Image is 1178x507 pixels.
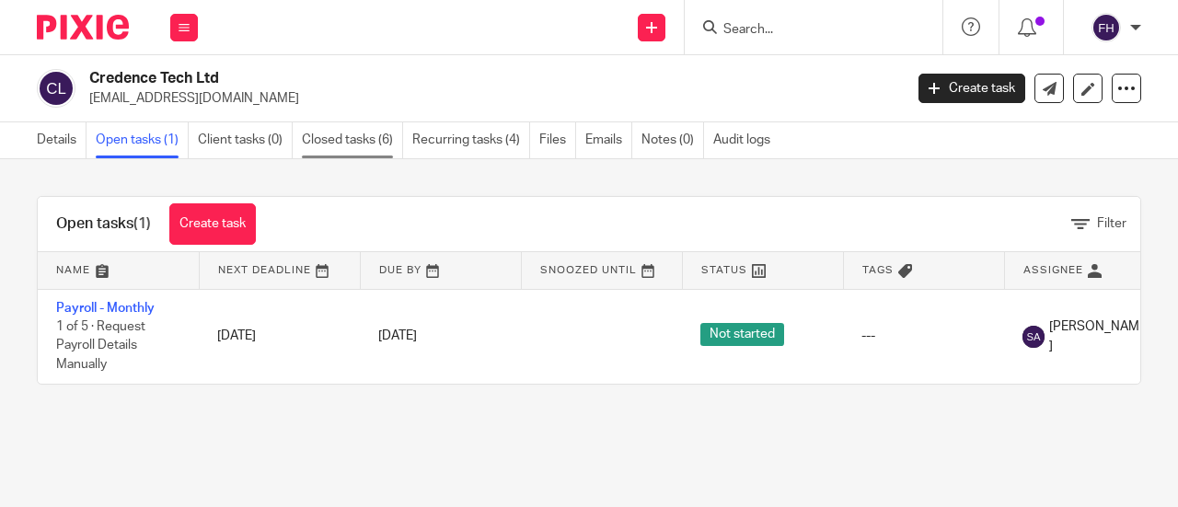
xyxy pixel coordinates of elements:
[918,74,1025,103] a: Create task
[540,265,637,275] span: Snoozed Until
[56,214,151,234] h1: Open tasks
[37,122,87,158] a: Details
[1022,326,1045,348] img: svg%3E
[56,320,145,371] span: 1 of 5 · Request Payroll Details Manually
[37,15,129,40] img: Pixie
[199,289,360,384] td: [DATE]
[96,122,189,158] a: Open tasks (1)
[539,122,576,158] a: Files
[302,122,403,158] a: Closed tasks (6)
[713,122,780,158] a: Audit logs
[169,203,256,245] a: Create task
[700,323,784,346] span: Not started
[1049,317,1147,355] span: [PERSON_NAME]
[37,69,75,108] img: svg%3E
[412,122,530,158] a: Recurring tasks (4)
[378,329,417,342] span: [DATE]
[89,69,731,88] h2: Credence Tech Ltd
[1091,13,1121,42] img: svg%3E
[198,122,293,158] a: Client tasks (0)
[585,122,632,158] a: Emails
[641,122,704,158] a: Notes (0)
[862,265,894,275] span: Tags
[89,89,891,108] p: [EMAIL_ADDRESS][DOMAIN_NAME]
[861,327,986,345] div: ---
[701,265,747,275] span: Status
[56,302,155,315] a: Payroll - Monthly
[133,216,151,231] span: (1)
[722,22,887,39] input: Search
[1097,217,1126,230] span: Filter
